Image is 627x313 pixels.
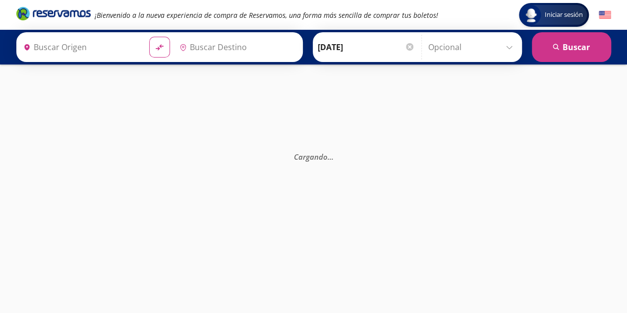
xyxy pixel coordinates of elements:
[532,32,611,62] button: Buscar
[16,6,91,21] i: Brand Logo
[95,10,438,20] em: ¡Bienvenido a la nueva experiencia de compra de Reservamos, una forma más sencilla de comprar tus...
[175,35,297,60] input: Buscar Destino
[328,151,330,161] span: .
[19,35,141,60] input: Buscar Origen
[318,35,415,60] input: Elegir Fecha
[330,151,332,161] span: .
[428,35,517,60] input: Opcional
[541,10,587,20] span: Iniciar sesión
[332,151,334,161] span: .
[294,151,334,161] em: Cargando
[599,9,611,21] button: English
[16,6,91,24] a: Brand Logo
